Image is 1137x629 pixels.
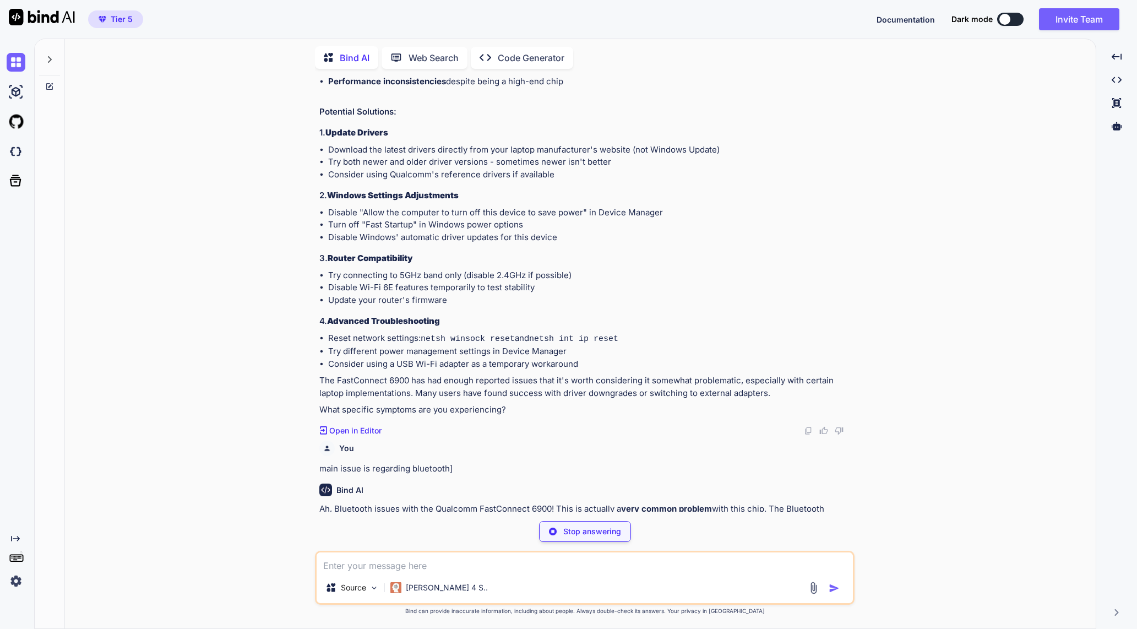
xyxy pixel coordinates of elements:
[369,583,379,593] img: Pick Models
[88,10,143,28] button: premiumTier 5
[111,14,133,25] span: Tier 5
[340,51,369,64] p: Bind AI
[329,425,382,436] p: Open in Editor
[319,463,852,475] p: main issue is regarding bluetooth]
[621,503,712,514] strong: very common problem
[319,503,852,528] p: Ah, Bluetooth issues with the Qualcomm FastConnect 6900! This is actually a with this chip. The B...
[327,190,459,200] strong: Windows Settings Adjustments
[7,83,25,101] img: ai-studio
[328,169,852,181] li: Consider using Qualcomm's reference drivers if available
[319,252,852,265] h3: 3.
[406,582,488,593] p: [PERSON_NAME] 4 S..
[319,404,852,416] p: What specific symptoms are you experiencing?
[341,582,366,593] p: Source
[328,269,852,282] li: Try connecting to 5GHz band only (disable 2.4GHz if possible)
[328,75,852,88] li: despite being a high-end chip
[319,189,852,202] h3: 2.
[328,219,852,231] li: Turn off "Fast Startup" in Windows power options
[1039,8,1119,30] button: Invite Team
[807,582,820,594] img: attachment
[390,582,401,593] img: Claude 4 Sonnet
[328,76,446,86] strong: Performance inconsistencies
[319,315,852,328] h3: 4.
[7,572,25,590] img: settings
[7,142,25,161] img: darkCloudIdeIcon
[328,231,852,244] li: Disable Windows' automatic driver updates for this device
[409,51,459,64] p: Web Search
[319,127,852,139] h3: 1.
[319,106,852,118] h2: Potential Solutions:
[328,345,852,358] li: Try different power management settings in Device Manager
[328,144,852,156] li: Download the latest drivers directly from your laptop manufacturer's website (not Windows Update)
[835,426,844,435] img: dislike
[328,358,852,371] li: Consider using a USB Wi-Fi adapter as a temporary workaround
[328,253,413,263] strong: Router Compatibility
[325,127,388,138] strong: Update Drivers
[328,156,852,169] li: Try both newer and older driver versions - sometimes newer isn't better
[498,51,564,64] p: Code Generator
[328,281,852,294] li: Disable Wi-Fi 6E features temporarily to test stability
[804,426,813,435] img: copy
[421,334,515,344] code: netsh winsock reset
[328,207,852,219] li: Disable "Allow the computer to turn off this device to save power" in Device Manager
[529,334,618,344] code: netsh int ip reset
[339,443,354,454] h6: You
[7,112,25,131] img: githubLight
[877,15,935,24] span: Documentation
[829,583,840,594] img: icon
[328,332,852,346] li: Reset network settings: and
[819,426,828,435] img: like
[319,375,852,399] p: The FastConnect 6900 has had enough reported issues that it's worth considering it somewhat probl...
[99,16,106,23] img: premium
[9,9,75,25] img: Bind AI
[877,14,935,25] button: Documentation
[327,316,440,326] strong: Advanced Troubleshooting
[563,526,621,537] p: Stop answering
[7,53,25,72] img: chat
[336,485,363,496] h6: Bind AI
[315,607,855,615] p: Bind can provide inaccurate information, including about people. Always double-check its answers....
[328,294,852,307] li: Update your router's firmware
[951,14,993,25] span: Dark mode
